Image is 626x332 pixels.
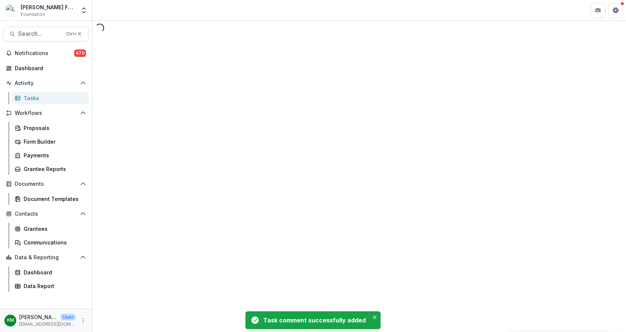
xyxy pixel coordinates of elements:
[18,30,62,37] span: Search...
[3,107,89,119] button: Open Workflows
[608,3,623,18] button: Get Help
[15,211,77,217] span: Contacts
[12,92,89,104] a: Tasks
[15,181,77,187] span: Documents
[12,149,89,161] a: Payments
[61,314,76,321] p: User
[65,30,83,38] div: Ctrl + K
[12,122,89,134] a: Proposals
[24,282,83,290] div: Data Report
[24,138,83,146] div: Form Builder
[24,225,83,233] div: Grantees
[12,280,89,292] a: Data Report
[24,195,83,203] div: Document Templates
[19,313,58,321] p: [PERSON_NAME]
[12,136,89,148] a: Form Builder
[3,251,89,263] button: Open Data & Reporting
[3,208,89,220] button: Open Contacts
[591,3,605,18] button: Partners
[3,178,89,190] button: Open Documents
[370,313,379,322] button: Close
[19,321,76,328] p: [EMAIL_ADDRESS][DOMAIN_NAME]
[24,239,83,246] div: Communications
[3,62,89,74] a: Dashboard
[3,27,89,41] button: Search...
[12,163,89,175] a: Grantee Reports
[15,50,74,57] span: Notifications
[15,254,77,261] span: Data & Reporting
[15,80,77,86] span: Activity
[6,4,18,16] img: Lavelle Fund for the Blind
[79,316,87,325] button: More
[15,110,77,116] span: Workflows
[12,236,89,249] a: Communications
[12,193,89,205] a: Document Templates
[12,223,89,235] a: Grantees
[24,165,83,173] div: Grantee Reports
[3,47,89,59] button: Notifications470
[24,94,83,102] div: Tasks
[21,11,45,18] span: Foundation
[79,3,89,18] button: Open entity switcher
[74,49,86,57] span: 470
[15,64,83,72] div: Dashboard
[24,124,83,132] div: Proposals
[24,268,83,276] div: Dashboard
[12,266,89,278] a: Dashboard
[3,77,89,89] button: Open Activity
[7,318,14,323] div: Kate Morris
[263,316,366,325] div: Task comment successfully added
[21,3,76,11] div: [PERSON_NAME] Fund for the Blind
[24,151,83,159] div: Payments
